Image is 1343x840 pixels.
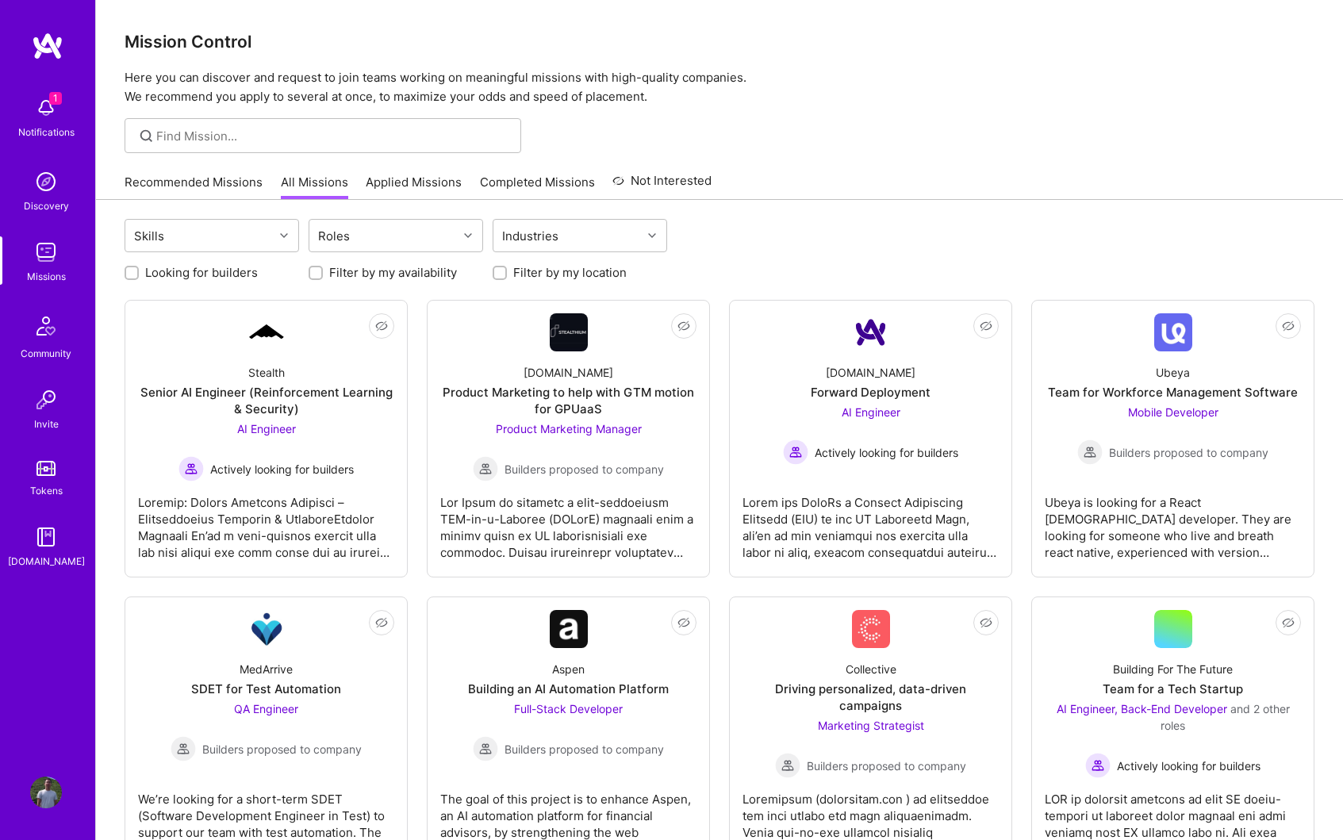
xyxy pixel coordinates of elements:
[846,661,896,677] div: Collective
[366,174,462,200] a: Applied Missions
[498,224,562,247] div: Industries
[1048,384,1298,401] div: Team for Workforce Management Software
[742,681,999,714] div: Driving personalized, data-driven campaigns
[26,777,66,808] a: User Avatar
[524,364,613,381] div: [DOMAIN_NAME]
[30,384,62,416] img: Invite
[145,264,258,281] label: Looking for builders
[1156,364,1190,381] div: Ubeya
[125,68,1314,106] p: Here you can discover and request to join teams working on meaningful missions with high-quality ...
[775,753,800,778] img: Builders proposed to company
[125,32,1314,52] h3: Mission Control
[440,384,696,417] div: Product Marketing to help with GTM motion for GPUaaS
[1109,444,1268,461] span: Builders proposed to company
[440,313,696,564] a: Company Logo[DOMAIN_NAME]Product Marketing to help with GTM motion for GPUaaSProduct Marketing Ma...
[742,481,999,561] div: Lorem ips DoloRs a Consect Adipiscing Elitsedd (EIU) te inc UT Laboreetd Magn, ali’en ad min veni...
[612,171,712,200] a: Not Interested
[34,416,59,432] div: Invite
[514,702,623,715] span: Full-Stack Developer
[552,661,585,677] div: Aspen
[648,232,656,240] i: icon Chevron
[27,268,66,285] div: Missions
[842,405,900,419] span: AI Engineer
[815,444,958,461] span: Actively looking for builders
[137,127,155,145] i: icon SearchGrey
[32,32,63,60] img: logo
[677,320,690,332] i: icon EyeClosed
[125,174,263,200] a: Recommended Missions
[496,422,642,435] span: Product Marketing Manager
[281,174,348,200] a: All Missions
[742,313,999,564] a: Company Logo[DOMAIN_NAME]Forward DeploymentAI Engineer Actively looking for buildersActively look...
[505,741,664,758] span: Builders proposed to company
[1103,681,1243,697] div: Team for a Tech Startup
[473,736,498,761] img: Builders proposed to company
[783,439,808,465] img: Actively looking for builders
[1057,702,1227,715] span: AI Engineer, Back-End Developer
[240,661,293,677] div: MedArrive
[24,198,69,214] div: Discovery
[1282,616,1295,629] i: icon EyeClosed
[818,719,924,732] span: Marketing Strategist
[1045,313,1301,564] a: Company LogoUbeyaTeam for Workforce Management SoftwareMobile Developer Builders proposed to comp...
[30,482,63,499] div: Tokens
[8,553,85,570] div: [DOMAIN_NAME]
[1282,320,1295,332] i: icon EyeClosed
[248,364,285,381] div: Stealth
[677,616,690,629] i: icon EyeClosed
[156,128,509,144] input: Find Mission...
[27,307,65,345] img: Community
[247,322,286,343] img: Company Logo
[138,313,394,564] a: Company LogoStealthSenior AI Engineer (Reinforcement Learning & Security)AI Engineer Actively loo...
[30,236,62,268] img: teamwork
[1045,481,1301,561] div: Ubeya is looking for a React [DEMOGRAPHIC_DATA] developer. They are looking for someone who live ...
[852,313,890,351] img: Company Logo
[480,174,595,200] a: Completed Missions
[550,313,588,351] img: Company Logo
[18,124,75,140] div: Notifications
[21,345,71,362] div: Community
[130,224,168,247] div: Skills
[30,92,62,124] img: bell
[30,777,62,808] img: User Avatar
[49,92,62,105] span: 1
[550,610,588,648] img: Company Logo
[826,364,915,381] div: [DOMAIN_NAME]
[36,461,56,476] img: tokens
[171,736,196,761] img: Builders proposed to company
[1077,439,1103,465] img: Builders proposed to company
[505,461,664,478] span: Builders proposed to company
[178,456,204,481] img: Actively looking for builders
[138,384,394,417] div: Senior AI Engineer (Reinforcement Learning & Security)
[30,166,62,198] img: discovery
[237,422,296,435] span: AI Engineer
[807,758,966,774] span: Builders proposed to company
[468,681,669,697] div: Building an AI Automation Platform
[375,320,388,332] i: icon EyeClosed
[138,481,394,561] div: Loremip: Dolors Ametcons Adipisci – Elitseddoeius Temporin & UtlaboreEtdolor Magnaali En’ad m ven...
[210,461,354,478] span: Actively looking for builders
[440,481,696,561] div: Lor Ipsum do sitametc a elit-seddoeiusm TEM-in-u-Laboree (DOLorE) magnaali enim a minimv quisn ex...
[1085,753,1111,778] img: Actively looking for builders
[1113,661,1233,677] div: Building For The Future
[1154,313,1192,351] img: Company Logo
[247,610,286,648] img: Company Logo
[811,384,931,401] div: Forward Deployment
[202,741,362,758] span: Builders proposed to company
[280,232,288,240] i: icon Chevron
[473,456,498,481] img: Builders proposed to company
[1117,758,1261,774] span: Actively looking for builders
[852,610,890,648] img: Company Logo
[375,616,388,629] i: icon EyeClosed
[329,264,457,281] label: Filter by my availability
[314,224,354,247] div: Roles
[30,521,62,553] img: guide book
[191,681,341,697] div: SDET for Test Automation
[513,264,627,281] label: Filter by my location
[234,702,298,715] span: QA Engineer
[980,320,992,332] i: icon EyeClosed
[980,616,992,629] i: icon EyeClosed
[464,232,472,240] i: icon Chevron
[1128,405,1218,419] span: Mobile Developer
